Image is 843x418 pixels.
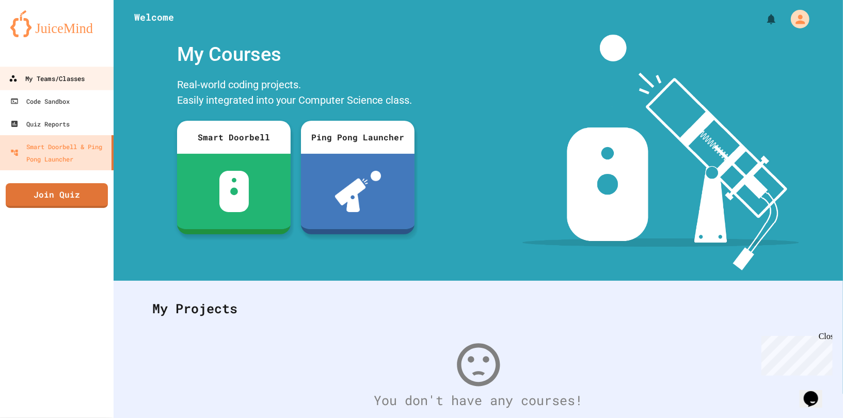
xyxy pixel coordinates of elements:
[780,7,812,31] div: My Account
[800,377,833,408] iframe: chat widget
[6,183,108,208] a: Join Quiz
[142,288,815,329] div: My Projects
[757,332,833,376] iframe: chat widget
[10,118,70,130] div: Quiz Reports
[335,171,381,212] img: ppl-with-ball.png
[177,121,291,154] div: Smart Doorbell
[10,10,103,37] img: logo-orange.svg
[301,121,415,154] div: Ping Pong Launcher
[172,35,420,74] div: My Courses
[746,10,780,28] div: My Notifications
[10,95,70,107] div: Code Sandbox
[9,72,85,85] div: My Teams/Classes
[4,4,71,66] div: Chat with us now!Close
[219,171,249,212] img: sdb-white.svg
[10,140,107,165] div: Smart Doorbell & Ping Pong Launcher
[142,391,815,410] div: You don't have any courses!
[522,35,799,270] img: banner-image-my-projects.png
[172,74,420,113] div: Real-world coding projects. Easily integrated into your Computer Science class.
